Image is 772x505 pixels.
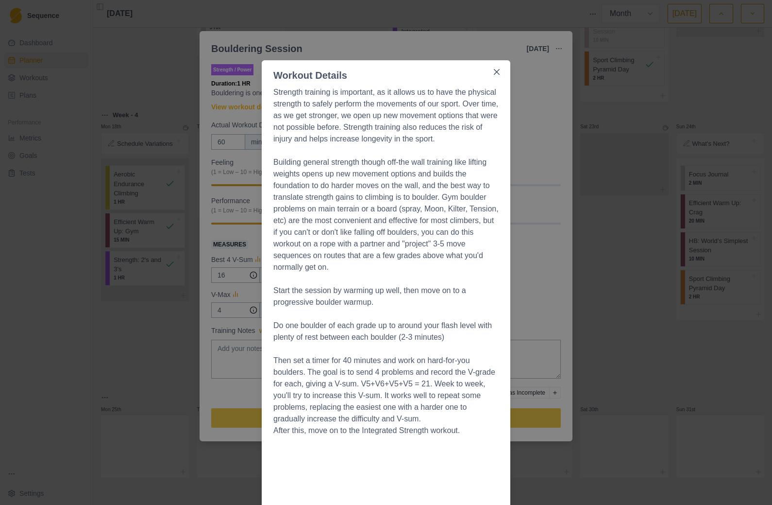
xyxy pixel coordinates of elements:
[273,320,499,343] li: Do one boulder of each grade up to around your flash level with plenty of rest between each bould...
[273,157,499,273] p: Building general strength though off-the wall training like lifting weights opens up new movement...
[489,64,504,80] button: Close
[273,355,499,425] li: Then set a timer for 40 minutes and work on hard-for-you boulders. The goal is to send 4 problems...
[273,285,499,308] p: Start the session by warming up well, then move on to a progressive boulder warmup.
[262,60,510,83] header: Workout Details
[273,425,499,436] li: After this, move on to the Integrated Strength workout.
[273,87,499,145] p: Strength training is important, as it allows us to have the physical strength to safely perform t...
